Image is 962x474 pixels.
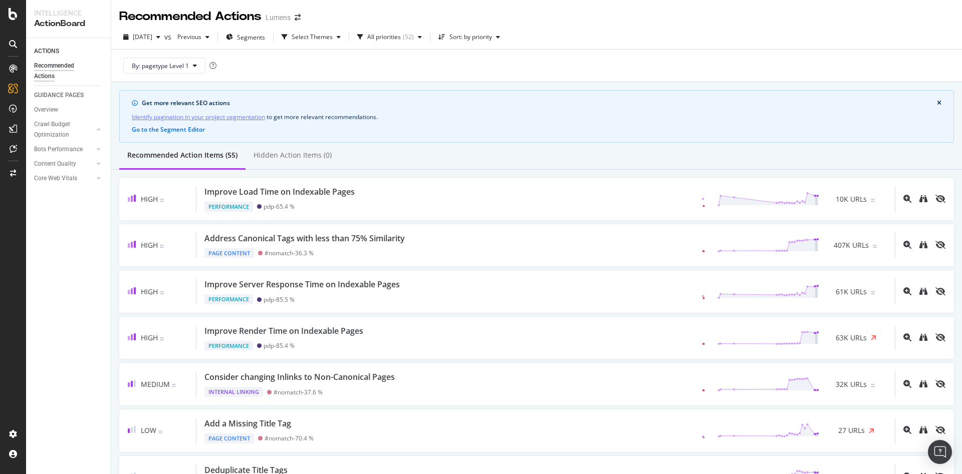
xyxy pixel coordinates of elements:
[204,387,263,397] div: Internal Linking
[34,105,104,115] a: Overview
[919,240,927,250] a: binoculars
[836,287,867,297] span: 61K URLs
[160,291,164,294] img: Equal
[928,440,952,464] div: Open Intercom Messenger
[903,333,911,341] div: magnifying-glass-plus
[919,195,927,203] div: binoculars
[204,341,253,351] div: Performance
[353,29,426,45] button: All priorities(52)
[204,294,253,304] div: Performance
[265,249,314,257] div: #nomatch - 36.3 %
[204,371,395,383] div: Consider changing Inlinks to Non-Canonical Pages
[254,150,332,160] div: Hidden Action Items (0)
[34,61,94,82] div: Recommended Actions
[204,279,400,290] div: Improve Server Response Time on Indexable Pages
[34,119,94,140] a: Crawl Budget Optimization
[204,325,363,337] div: Improve Render Time on Indexable Pages
[935,333,945,341] div: eye-slash
[919,287,927,296] a: binoculars
[34,159,76,169] div: Content Quality
[158,430,162,433] img: Equal
[278,29,345,45] button: Select Themes
[34,119,87,140] div: Crawl Budget Optimization
[903,241,911,249] div: magnifying-glass-plus
[292,34,333,40] div: Select Themes
[160,337,164,340] img: Equal
[119,8,262,25] div: Recommended Actions
[871,384,875,387] img: Equal
[34,46,59,57] div: ACTIONS
[141,194,158,204] span: High
[265,434,314,442] div: #nomatch - 70.4 %
[164,32,173,42] span: vs
[264,296,295,303] div: pdp - 85.5 %
[237,33,265,42] span: Segments
[295,14,301,21] div: arrow-right-arrow-left
[133,33,152,41] span: 2025 Aug. 31st
[142,99,937,108] div: Get more relevant SEO actions
[34,144,94,155] a: Bots Performance
[132,62,189,70] span: By: pagetype Level 1
[919,287,927,295] div: binoculars
[836,333,867,343] span: 63K URLs
[434,29,504,45] button: Sort: by priority
[173,33,201,41] span: Previous
[919,241,927,249] div: binoculars
[34,61,104,82] a: Recommended Actions
[903,380,911,388] div: magnifying-glass-plus
[935,380,945,388] div: eye-slash
[132,126,205,133] button: Go to the Segment Editor
[836,379,867,389] span: 32K URLs
[919,425,927,435] a: binoculars
[141,287,158,296] span: High
[264,342,295,349] div: pdp - 85.4 %
[838,425,865,435] span: 27 URLs
[141,333,158,342] span: High
[367,34,401,40] div: All priorities
[204,248,254,258] div: Page Content
[903,426,911,434] div: magnifying-glass-plus
[204,202,253,212] div: Performance
[274,388,323,396] div: #nomatch - 37.6 %
[204,186,355,198] div: Improve Load Time on Indexable Pages
[935,241,945,249] div: eye-slash
[172,384,176,387] img: Equal
[132,112,265,122] a: Identify pagination in your project segmentation
[34,173,77,184] div: Core Web Vitals
[123,58,205,74] button: By: pagetype Level 1
[919,380,927,388] div: binoculars
[34,90,104,101] a: GUIDANCE PAGES
[34,90,84,101] div: GUIDANCE PAGES
[160,199,164,202] img: Equal
[119,29,164,45] button: [DATE]
[834,240,869,250] span: 407K URLs
[903,195,911,203] div: magnifying-glass-plus
[160,245,164,248] img: Equal
[204,433,254,443] div: Page Content
[127,150,237,160] div: Recommended Action Items (55)
[934,98,944,109] button: close banner
[919,426,927,434] div: binoculars
[836,194,867,204] span: 10K URLs
[141,240,158,250] span: High
[34,173,94,184] a: Core Web Vitals
[34,46,104,57] a: ACTIONS
[873,245,877,248] img: Equal
[132,112,941,122] div: to get more relevant recommendations .
[449,34,492,40] div: Sort: by priority
[173,29,213,45] button: Previous
[935,195,945,203] div: eye-slash
[141,425,156,435] span: Low
[919,333,927,341] div: binoculars
[403,34,414,40] div: ( 52 )
[204,418,291,429] div: Add a Missing Title Tag
[935,287,945,295] div: eye-slash
[141,379,170,389] span: Medium
[204,233,405,244] div: Address Canonical Tags with less than 75% Similarity
[34,144,83,155] div: Bots Performance
[266,13,291,23] div: Lumens
[34,8,103,18] div: Intelligence
[34,18,103,30] div: ActionBoard
[871,291,875,294] img: Equal
[919,379,927,389] a: binoculars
